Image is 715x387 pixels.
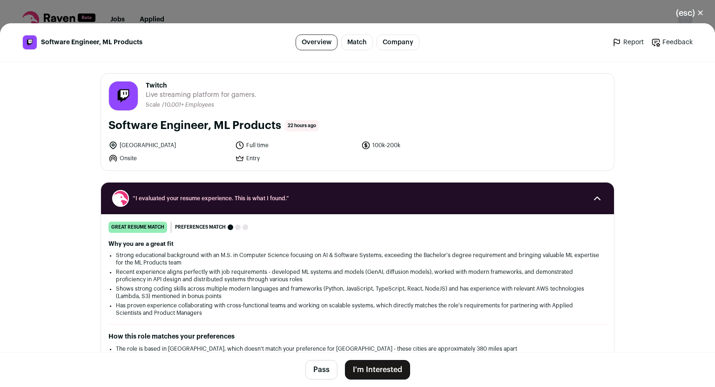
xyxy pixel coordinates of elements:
[108,118,281,133] h1: Software Engineer, ML Products
[377,34,419,50] a: Company
[146,102,162,109] li: Scale
[23,35,37,49] img: 69ee5be0295c489b79fa84311aa835448c5fba69f8b725d434ec2fae0e22c103.jpg
[116,345,599,353] li: The role is based in [GEOGRAPHIC_DATA], which doesn't match your preference for [GEOGRAPHIC_DATA]...
[116,251,599,266] li: Strong educational background with an M.S. in Computer Science focusing on AI & Software Systems,...
[108,240,607,248] h2: Why you are a great fit
[612,38,644,47] a: Report
[116,268,599,283] li: Recent experience aligns perfectly with job requirements - developed ML systems and models (GenAI...
[162,102,214,109] li: /
[116,285,599,300] li: Shows strong coding skills across multiple modern languages and frameworks (Python, JavaScript, T...
[305,360,337,380] button: Pass
[285,120,319,131] span: 22 hours ago
[341,34,373,50] a: Match
[146,81,256,90] span: Twitch
[133,195,582,202] span: “I evaluated your resume experience. This is what I found.”
[109,81,138,110] img: 69ee5be0295c489b79fa84311aa835448c5fba69f8b725d434ec2fae0e22c103.jpg
[651,38,693,47] a: Feedback
[41,38,142,47] span: Software Engineer, ML Products
[235,154,356,163] li: Entry
[108,141,229,150] li: [GEOGRAPHIC_DATA]
[235,141,356,150] li: Full time
[108,222,167,233] div: great resume match
[175,223,226,232] span: Preferences match
[345,360,410,380] button: I'm Interested
[108,154,229,163] li: Onsite
[146,90,256,100] span: Live streaming platform for gamers.
[164,102,214,108] span: 10,001+ Employees
[361,141,482,150] li: 100k-200k
[665,3,715,23] button: Close modal
[296,34,337,50] a: Overview
[108,332,607,341] h2: How this role matches your preferences
[116,302,599,317] li: Has proven experience collaborating with cross-functional teams and working on scalable systems, ...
